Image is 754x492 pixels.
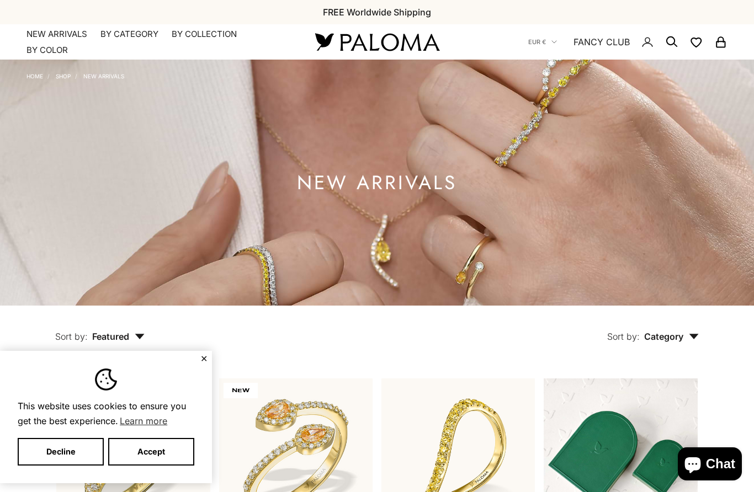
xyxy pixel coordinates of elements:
[297,176,457,190] h1: NEW ARRIVALS
[18,438,104,466] button: Decline
[675,447,745,483] inbox-online-store-chat: Shopify online store chat
[26,73,43,79] a: Home
[30,306,170,352] button: Sort by: Featured
[644,331,699,342] span: Category
[172,29,237,40] summary: By Collection
[56,73,71,79] a: Shop
[528,37,557,47] button: EUR €
[92,331,145,342] span: Featured
[95,368,117,391] img: Cookie banner
[55,331,88,342] span: Sort by:
[528,37,546,47] span: EUR €
[100,29,158,40] summary: By Category
[582,306,724,352] button: Sort by: Category
[83,73,124,79] a: NEW ARRIVALS
[607,331,640,342] span: Sort by:
[118,413,169,429] a: Learn more
[108,438,194,466] button: Accept
[26,29,289,56] nav: Primary navigation
[26,29,87,40] a: NEW ARRIVALS
[200,355,208,362] button: Close
[323,5,431,19] p: FREE Worldwide Shipping
[26,71,124,79] nav: Breadcrumb
[574,35,630,49] a: FANCY CLUB
[224,383,258,398] span: NEW
[26,45,68,56] summary: By Color
[18,399,194,429] span: This website uses cookies to ensure you get the best experience.
[528,24,728,60] nav: Secondary navigation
